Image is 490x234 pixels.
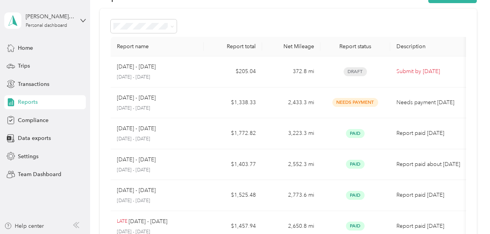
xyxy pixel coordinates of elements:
td: $1,772.82 [204,118,262,149]
td: 3,223.3 mi [262,118,320,149]
td: 2,773.6 mi [262,180,320,211]
p: Report paid [DATE] [396,222,462,231]
span: Team Dashboard [18,170,61,178]
p: Report paid [DATE] [396,129,462,138]
th: Net Mileage [262,37,320,56]
iframe: Everlance-gr Chat Button Frame [447,190,490,234]
p: Submit by [DATE] [396,67,462,76]
td: $205.04 [204,56,262,87]
div: Personal dashboard [26,23,67,28]
p: LATE [117,218,127,225]
span: Paid [346,191,365,200]
span: Draft [344,67,367,76]
p: [DATE] - [DATE] [117,186,156,195]
span: Paid [346,222,365,231]
span: Trips [18,62,30,70]
th: Description [390,37,468,56]
div: [PERSON_NAME] Grammar [26,12,74,21]
button: Help center [4,222,44,230]
td: 2,433.3 mi [262,87,320,119]
p: [DATE] - [DATE] [117,155,156,164]
span: Paid [346,129,365,138]
span: Settings [18,152,38,161]
th: Report name [111,37,204,56]
p: [DATE] - [DATE] [117,136,198,143]
td: $1,525.48 [204,180,262,211]
span: Needs Payment [332,98,378,107]
p: [DATE] - [DATE] [117,105,198,112]
p: Report paid [DATE] [396,191,462,199]
th: Report total [204,37,262,56]
td: 372.8 mi [262,56,320,87]
p: Needs payment [DATE] [396,98,462,107]
p: [DATE] - [DATE] [117,94,156,102]
span: Transactions [18,80,49,88]
p: [DATE] - [DATE] [117,124,156,133]
p: [DATE] - [DATE] [117,197,198,204]
td: $1,338.33 [204,87,262,119]
span: Compliance [18,116,49,124]
p: Report paid about [DATE] [396,160,462,169]
td: 2,552.3 mi [262,149,320,180]
span: Home [18,44,33,52]
span: Paid [346,160,365,169]
span: Reports [18,98,38,106]
p: [DATE] - [DATE] [117,63,156,71]
div: Report status [327,43,384,50]
p: [DATE] - [DATE] [117,74,198,81]
p: [DATE] - [DATE] [129,217,167,226]
span: Data exports [18,134,51,142]
td: $1,403.77 [204,149,262,180]
p: [DATE] - [DATE] [117,167,198,174]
